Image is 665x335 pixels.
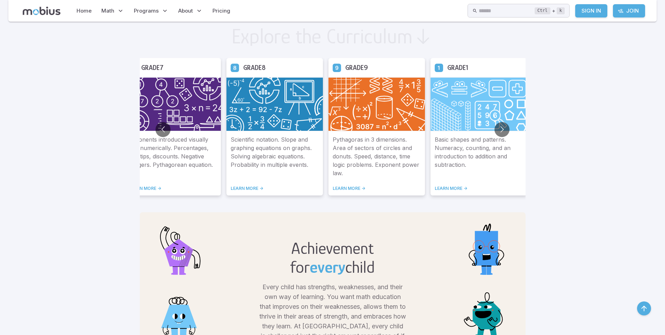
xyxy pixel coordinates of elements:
[129,186,217,191] a: LEARN MORE ->
[613,4,645,17] a: Join
[101,7,114,15] span: Math
[535,7,565,15] div: +
[231,63,239,72] a: Grade 8
[129,135,217,177] p: Exponents introduced visually and numerically. Percentages, tax, tips, discounts. Negative intege...
[231,186,319,191] a: LEARN MORE ->
[156,122,171,137] button: Go to previous slide
[124,77,221,131] img: Grade 7
[310,258,345,277] span: every
[435,186,523,191] a: LEARN MORE ->
[290,239,375,258] h2: Achievement
[290,258,375,277] h2: for child
[210,3,232,19] a: Pricing
[141,62,164,73] h5: Grade 7
[447,62,468,73] h5: Grade 1
[226,77,323,131] img: Grade 8
[74,3,94,19] a: Home
[231,135,319,177] p: Scientific notation. Slope and graphing equations on graphs. Solving algebraic equations. Probabi...
[458,221,514,277] img: rectangle.svg
[333,186,421,191] a: LEARN MORE ->
[151,221,207,277] img: pentagon.svg
[231,26,413,47] h2: Explore the Curriculum
[178,7,193,15] span: About
[494,122,509,137] button: Go to next slide
[431,77,527,131] img: Grade 1
[535,7,550,14] kbd: Ctrl
[333,63,341,72] a: Grade 9
[557,7,565,14] kbd: k
[333,135,421,177] p: Pythagoras in 3 dimensions. Area of sectors of circles and donuts. Speed, distance, time logic pr...
[134,7,159,15] span: Programs
[435,135,523,177] p: Basic shapes and patterns. Numeracy, counting, and an introduction to addition and subtraction.
[345,62,368,73] h5: Grade 9
[243,62,266,73] h5: Grade 8
[575,4,607,17] a: Sign In
[328,77,425,131] img: Grade 9
[435,63,443,72] a: Grade 1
